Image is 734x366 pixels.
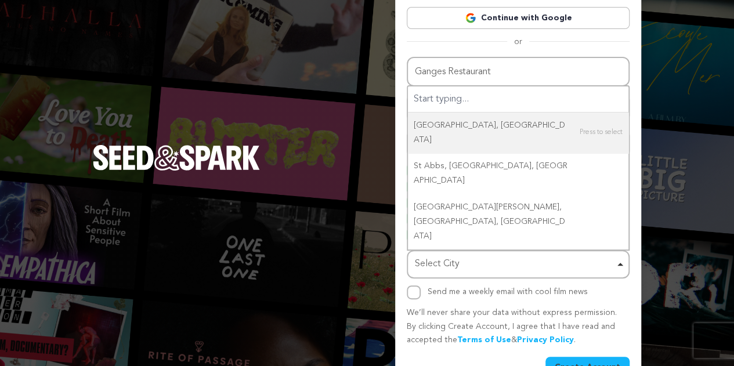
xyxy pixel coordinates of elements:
div: [GEOGRAPHIC_DATA], [GEOGRAPHIC_DATA] [408,113,628,153]
img: Seed&Spark Logo [93,145,260,171]
a: Continue with Google [407,7,630,29]
span: or [507,36,529,48]
p: We’ll never share your data without express permission. By clicking Create Account, I agree that ... [407,306,630,347]
input: Select City [408,86,628,113]
div: St Abbs, [GEOGRAPHIC_DATA], [GEOGRAPHIC_DATA] [408,153,628,194]
a: Seed&Spark Homepage [93,145,260,194]
a: Terms of Use [457,336,511,344]
div: [GEOGRAPHIC_DATA][PERSON_NAME], [GEOGRAPHIC_DATA], [GEOGRAPHIC_DATA] [408,194,628,250]
div: Select City [415,256,614,273]
img: Google logo [465,12,476,24]
a: Privacy Policy [517,336,574,344]
input: Name [407,57,630,86]
label: Send me a weekly email with cool film news [428,288,588,296]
